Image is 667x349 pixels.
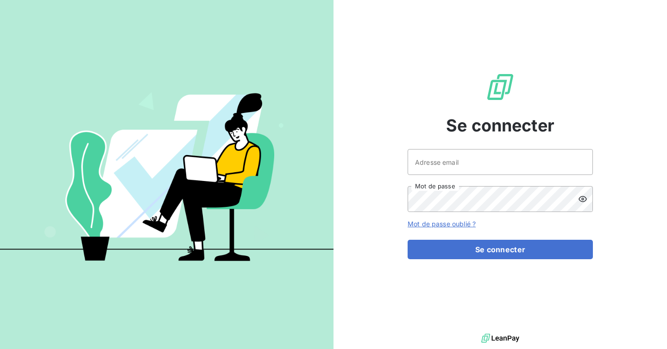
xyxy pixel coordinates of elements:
a: Mot de passe oublié ? [408,220,476,228]
button: Se connecter [408,240,593,259]
span: Se connecter [446,113,554,138]
img: logo [481,331,519,345]
img: Logo LeanPay [485,72,515,102]
input: placeholder [408,149,593,175]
